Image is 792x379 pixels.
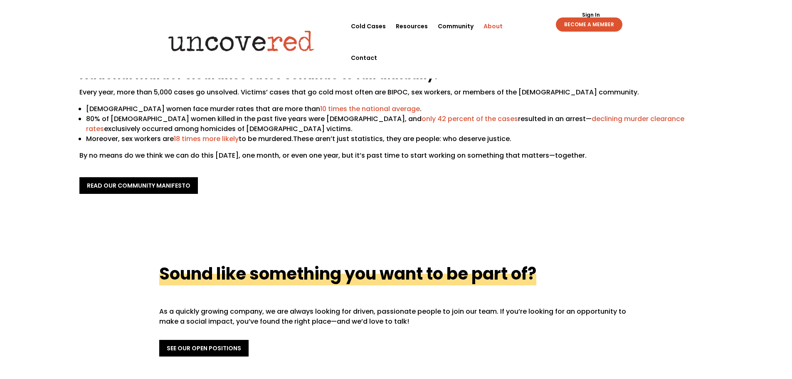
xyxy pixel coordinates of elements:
[422,114,518,124] a: only 42 percent of the cases
[159,340,249,357] a: See Our Open Positions
[351,42,377,74] a: Contact
[86,104,422,114] span: [DEMOGRAPHIC_DATA] women face murder rates that are more than .
[438,10,474,42] a: Community
[174,134,239,144] a: 18 times more likely
[161,25,321,57] img: Uncovered logo
[320,104,420,114] a: 10 times the national average
[556,17,622,32] a: BECOME A MEMBER
[79,87,639,97] span: Every year, more than 5,000 cases go unsolved. Victims’ cases that go cold most often are BIPOC, ...
[86,134,293,144] span: Moreover, sex workers are to be murdered.
[577,12,604,17] a: Sign In
[86,114,684,134] span: 80% of [DEMOGRAPHIC_DATA] women killed in the past five years were [DEMOGRAPHIC_DATA], and result...
[159,307,633,327] p: As a quickly growing company, we are always looking for driven, passionate people to join our tea...
[79,177,198,194] a: read our community manifesto
[396,10,428,42] a: Resources
[331,317,337,326] span: —
[484,10,503,42] a: About
[79,151,587,160] span: By no means do we think we can do this [DATE], one month, or even one year, but it’s past time to...
[159,262,536,285] h2: Sound like something you want to be part of?
[86,114,684,134] a: declining murder clearance rates
[351,10,386,42] a: Cold Cases
[293,134,511,144] span: These aren’t just statistics, they are people: who deserve justice.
